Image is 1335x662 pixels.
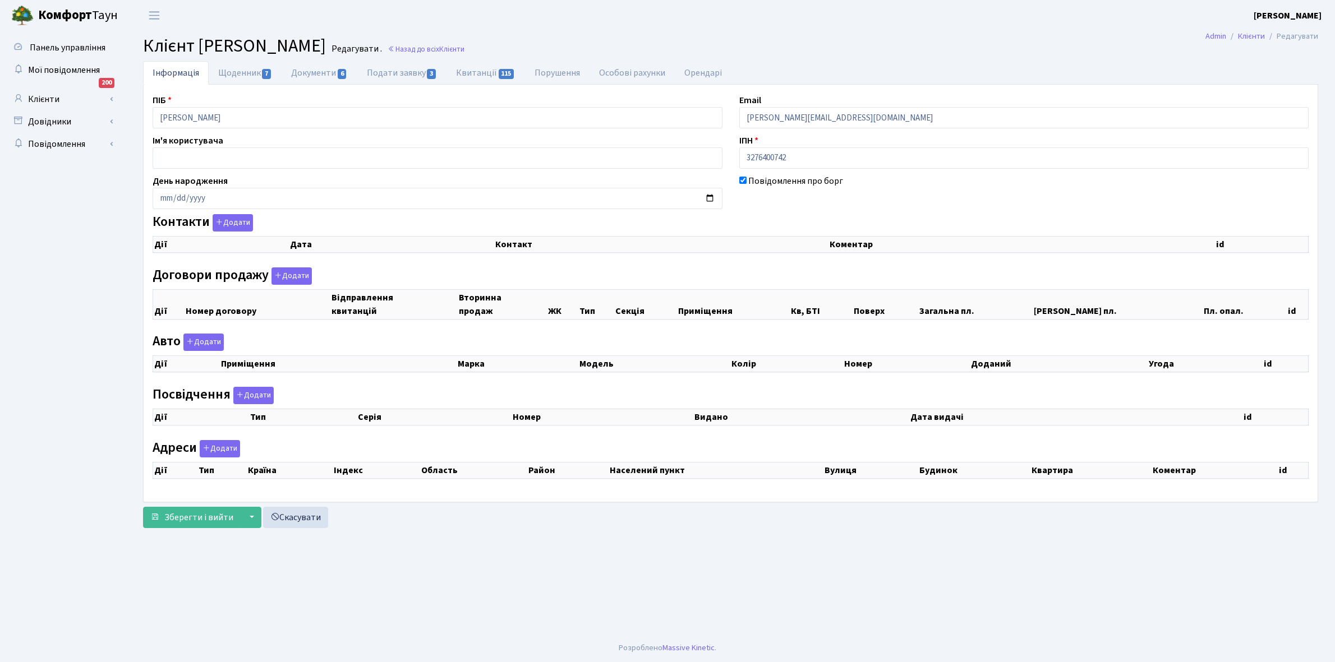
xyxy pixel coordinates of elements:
div: Розроблено . [619,642,716,654]
th: id [1278,462,1308,478]
th: Тип [578,289,614,319]
th: Пл. опал. [1203,289,1287,319]
th: [PERSON_NAME] пл. [1033,289,1203,319]
a: Додати [210,212,253,232]
a: Додати [197,438,240,457]
th: Угода [1148,356,1263,372]
th: Відправлення квитанцій [330,289,458,319]
th: id [1215,237,1308,253]
th: Марка [457,356,578,372]
th: Тип [197,462,247,478]
a: Порушення [525,61,590,85]
a: [PERSON_NAME] [1254,9,1322,22]
a: Інформація [143,61,209,85]
a: Повідомлення [6,133,118,155]
th: Контакт [494,237,828,253]
th: Населений пункт [609,462,823,478]
th: Коментар [1152,462,1278,478]
small: Редагувати . [329,44,382,54]
th: Номер [843,356,970,372]
a: Щоденник [209,61,282,85]
th: Кв, БТІ [790,289,853,319]
button: Контакти [213,214,253,232]
a: Подати заявку [357,61,446,85]
th: Коментар [828,237,1216,253]
span: 115 [499,69,514,79]
label: Ім'я користувача [153,134,223,147]
span: 3 [427,69,436,79]
label: Адреси [153,440,240,457]
th: id [1263,356,1309,372]
th: Дата [289,237,494,253]
a: Admin [1205,30,1226,42]
button: Адреси [200,440,240,457]
th: ЖК [547,289,578,319]
label: Посвідчення [153,387,274,404]
span: 7 [262,69,271,79]
label: День народження [153,174,228,188]
nav: breadcrumb [1189,25,1335,48]
a: Панель управління [6,36,118,59]
th: Індекс [333,462,420,478]
span: 6 [338,69,347,79]
label: Договори продажу [153,267,312,285]
label: Контакти [153,214,253,232]
th: Модель [578,356,731,372]
span: Клієнт [PERSON_NAME] [143,33,326,59]
span: Зберегти і вийти [164,511,233,524]
span: Мої повідомлення [28,64,100,76]
th: Квартира [1030,462,1152,478]
span: Таун [38,6,118,25]
a: Клієнти [6,88,118,110]
a: Орендарі [675,61,731,85]
a: Довідники [6,110,118,133]
a: Скасувати [263,507,328,528]
th: Вторинна продаж [458,289,547,319]
a: Назад до всіхКлієнти [388,44,464,54]
b: [PERSON_NAME] [1254,10,1322,22]
th: Тип [249,409,357,425]
th: Дії [153,462,197,478]
th: Номер договору [185,289,330,319]
a: Додати [181,332,224,351]
th: Поверх [853,289,919,319]
b: Комфорт [38,6,92,24]
th: Колір [730,356,843,372]
th: Вулиця [823,462,918,478]
a: Мої повідомлення200 [6,59,118,81]
label: ПІБ [153,94,172,107]
th: Загальна пл. [918,289,1032,319]
a: Додати [231,385,274,404]
th: Дії [153,356,220,372]
li: Редагувати [1265,30,1318,43]
th: Приміщення [677,289,790,319]
th: Приміщення [220,356,457,372]
button: Авто [183,334,224,351]
th: id [1242,409,1308,425]
button: Посвідчення [233,387,274,404]
th: Будинок [918,462,1030,478]
th: Серія [357,409,512,425]
label: Повідомлення про борг [748,174,843,188]
label: ІПН [739,134,758,147]
span: Панель управління [30,41,105,54]
div: 200 [99,78,114,88]
th: Доданий [970,356,1148,372]
img: logo.png [11,4,34,27]
a: Massive Kinetic [662,642,715,654]
button: Зберегти і вийти [143,507,241,528]
th: Район [527,462,608,478]
label: Авто [153,334,224,351]
th: Країна [247,462,333,478]
a: Особові рахунки [590,61,675,85]
span: Клієнти [439,44,464,54]
th: Дії [153,237,289,253]
button: Договори продажу [271,267,312,285]
th: Дії [153,289,185,319]
th: id [1287,289,1309,319]
th: Область [420,462,528,478]
th: Дії [153,409,249,425]
a: Додати [269,265,312,285]
th: Дата видачі [909,409,1243,425]
a: Клієнти [1238,30,1265,42]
